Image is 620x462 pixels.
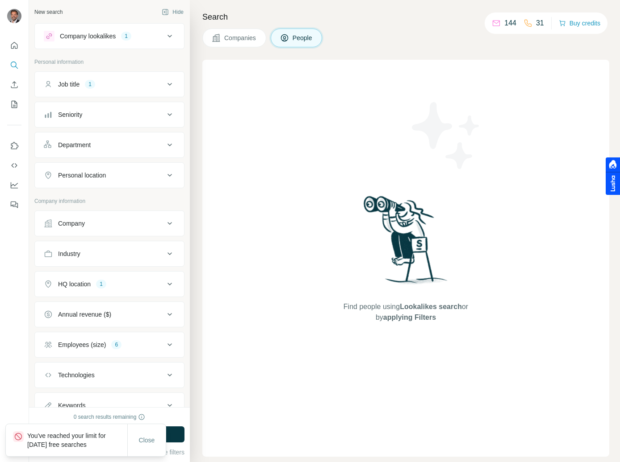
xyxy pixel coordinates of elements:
div: Job title [58,80,80,89]
button: Dashboard [7,177,21,193]
button: Company lookalikes1 [35,25,184,47]
button: Hide [155,5,190,19]
span: Close [139,436,155,445]
div: 1 [85,80,95,88]
button: Personal location [35,165,184,186]
img: Avatar [7,9,21,23]
button: Use Surfe on LinkedIn [7,138,21,154]
button: Quick start [7,37,21,54]
button: Keywords [35,395,184,416]
button: Search [7,57,21,73]
span: Find people using or by [334,301,477,323]
div: Employees (size) [58,340,106,349]
button: Job title1 [35,74,184,95]
div: Personal location [58,171,106,180]
div: Technologies [58,371,95,379]
button: Close [133,432,161,448]
div: New search [34,8,63,16]
button: Annual revenue ($) [35,304,184,325]
button: Industry [35,243,184,264]
span: applying Filters [383,313,436,321]
span: Companies [224,33,257,42]
div: 1 [121,32,131,40]
p: Personal information [34,58,184,66]
p: 31 [536,18,544,29]
button: My lists [7,96,21,112]
button: Feedback [7,197,21,213]
p: 144 [504,18,516,29]
div: Seniority [58,110,82,119]
div: Industry [58,249,80,258]
button: Employees (size)6 [35,334,184,355]
div: Company lookalikes [60,32,116,41]
button: Seniority [35,104,184,125]
div: 6 [111,341,121,349]
img: Surfe Illustration - Stars [406,95,486,176]
div: 0 search results remaining [74,413,146,421]
button: HQ location1 [35,273,184,295]
p: You've reached your limit for [DATE] free searches [27,431,127,449]
img: Surfe Illustration - Woman searching with binoculars [360,194,452,293]
button: Enrich CSV [7,77,21,93]
div: Department [58,140,91,149]
button: Use Surfe API [7,157,21,173]
span: People [293,33,313,42]
div: HQ location [58,280,91,289]
div: Annual revenue ($) [58,310,111,319]
button: Buy credits [559,17,600,29]
button: Technologies [35,364,184,386]
button: Department [35,134,184,156]
span: Lookalikes search [400,303,462,310]
div: Keywords [58,401,85,410]
button: Company [35,213,184,234]
p: Company information [34,197,184,205]
div: 1 [96,280,106,288]
h4: Search [202,11,609,23]
div: Company [58,219,85,228]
